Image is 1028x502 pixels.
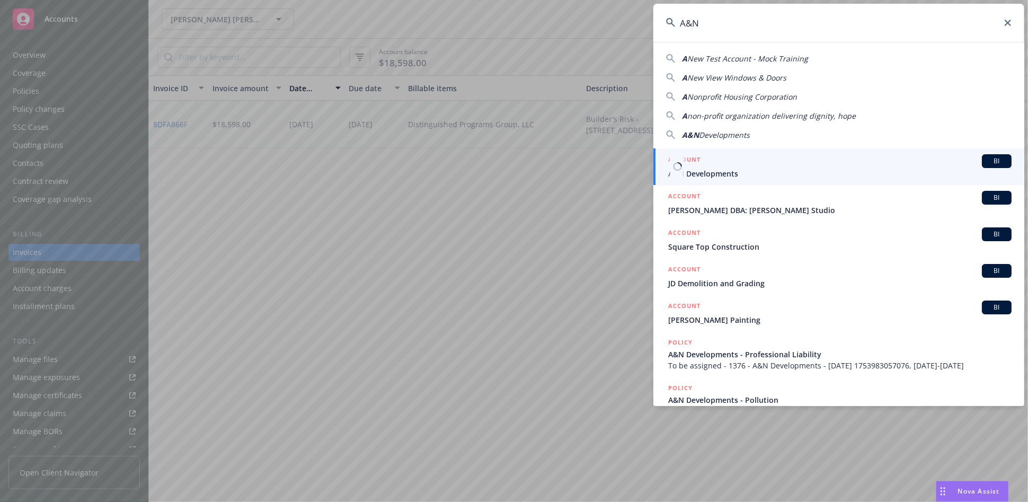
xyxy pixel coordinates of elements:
button: Nova Assist [936,481,1009,502]
span: A [682,92,687,102]
span: [PERSON_NAME] DBA: [PERSON_NAME] Studio [668,205,1012,216]
span: JD Demolition and Grading [668,278,1012,289]
span: Square Top Construction [668,241,1012,252]
span: To be assigned - 1376 - A&N Developments - [DATE] 1753983057076, [DATE]-[DATE] [668,360,1012,371]
h5: ACCOUNT [668,227,701,240]
span: BI [986,303,1007,312]
h5: ACCOUNT [668,191,701,204]
h5: ACCOUNT [668,154,701,167]
span: A&N Developments [668,168,1012,179]
span: New Test Account - Mock Training [687,54,808,64]
a: ACCOUNTBIA&N Developments [653,148,1024,185]
span: A&N Developments - Professional Liability [668,349,1012,360]
span: A [682,54,687,64]
span: A&N Developments - Pollution [668,394,1012,406]
span: Nova Assist [958,487,1000,496]
span: A&N [682,130,699,140]
a: ACCOUNTBISquare Top Construction [653,222,1024,258]
span: Nonprofit Housing Corporation [687,92,797,102]
span: New View Windows & Doors [687,73,786,83]
span: A [682,73,687,83]
a: ACCOUNTBI[PERSON_NAME] Painting [653,295,1024,331]
a: POLICYA&N Developments - Professional LiabilityTo be assigned - 1376 - A&N Developments - [DATE] ... [653,331,1024,377]
a: POLICYA&N Developments - PollutionCPLMOL122924, [DATE]-[DATE] [653,377,1024,422]
h5: POLICY [668,337,693,348]
span: BI [986,156,1007,166]
input: Search... [653,4,1024,42]
span: A [682,111,687,121]
span: BI [986,193,1007,202]
a: ACCOUNTBI[PERSON_NAME] DBA: [PERSON_NAME] Studio [653,185,1024,222]
span: [PERSON_NAME] Painting [668,314,1012,325]
h5: ACCOUNT [668,264,701,277]
div: Drag to move [936,481,950,501]
span: BI [986,266,1007,276]
span: CPLMOL122924, [DATE]-[DATE] [668,406,1012,417]
h5: POLICY [668,383,693,393]
span: non-profit organization delivering dignity, hope [687,111,856,121]
span: Developments [699,130,750,140]
a: ACCOUNTBIJD Demolition and Grading [653,258,1024,295]
h5: ACCOUNT [668,301,701,313]
span: BI [986,230,1007,239]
